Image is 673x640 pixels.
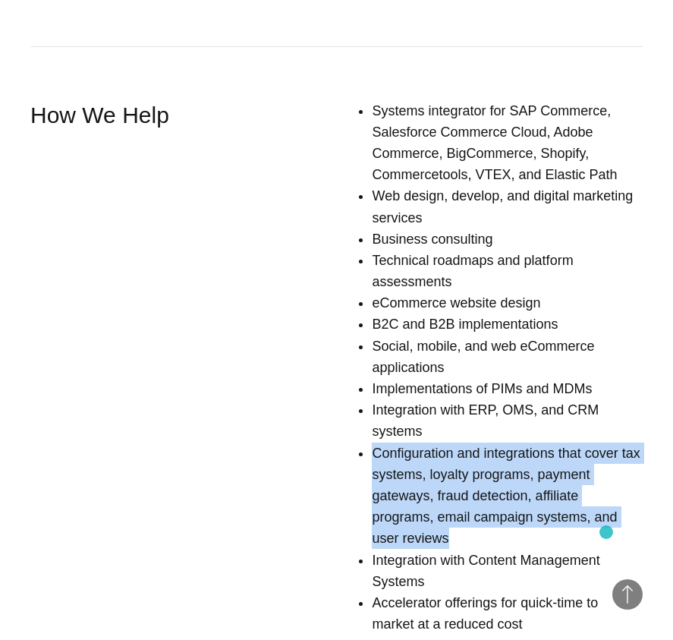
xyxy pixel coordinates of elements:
li: Systems integrator for SAP Commerce, Salesforce Commerce Cloud, Adobe Commerce, BigCommerce, Shop... [372,100,643,186]
li: Business consulting [372,229,643,250]
li: Configuration and integrations that cover tax systems, loyalty programs, payment gateways, fraud ... [372,443,643,550]
li: Integration with Content Management Systems [372,550,643,592]
li: B2C and B2B implementations [372,314,643,335]
li: Implementations of PIMs and MDMs [372,378,643,399]
button: Back to Top [612,579,643,610]
li: eCommerce website design [372,292,643,314]
li: Social, mobile, and web eCommerce applications [372,336,643,378]
li: Technical roadmaps and platform assessments [372,250,643,292]
li: Integration with ERP, OMS, and CRM systems [372,399,643,442]
li: Web design, develop, and digital marketing services [372,185,643,228]
li: Accelerator offerings for quick-time to market at a reduced cost [372,592,643,635]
